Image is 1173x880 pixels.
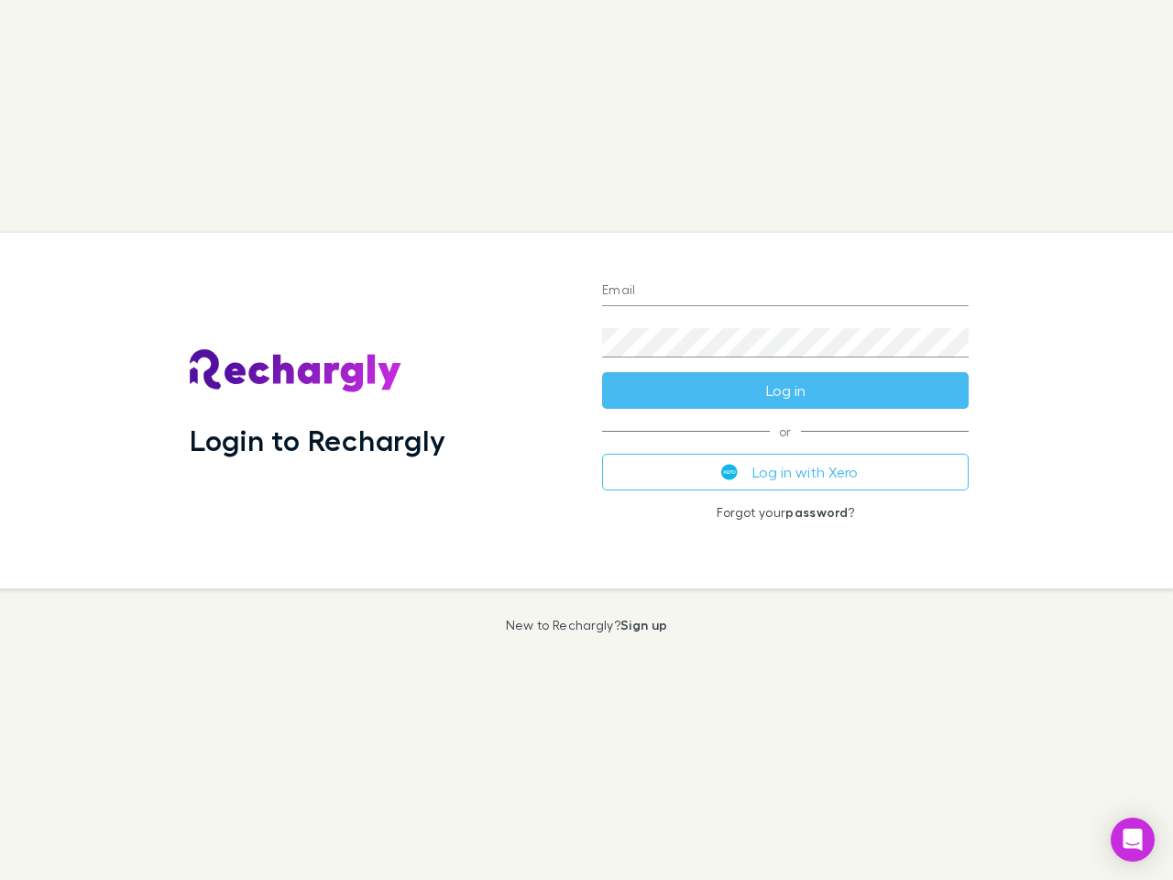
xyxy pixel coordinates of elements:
p: Forgot your ? [602,505,969,520]
h1: Login to Rechargly [190,423,445,457]
a: Sign up [620,617,667,632]
img: Rechargly's Logo [190,349,402,393]
span: or [602,431,969,432]
a: password [785,504,848,520]
p: New to Rechargly? [506,618,668,632]
img: Xero's logo [721,464,738,480]
button: Log in with Xero [602,454,969,490]
div: Open Intercom Messenger [1111,818,1155,862]
button: Log in [602,372,969,409]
